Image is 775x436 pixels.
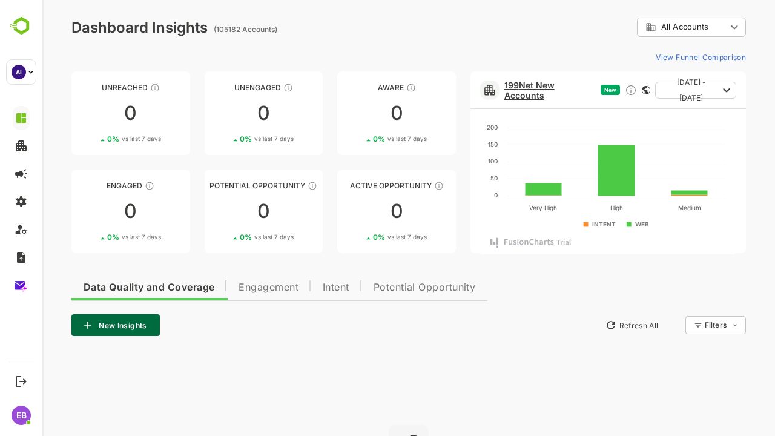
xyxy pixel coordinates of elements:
span: vs last 7 days [79,134,119,144]
div: 0 [295,202,414,221]
span: Intent [280,283,307,292]
button: View Funnel Comparison [608,47,704,67]
span: vs last 7 days [345,134,384,144]
a: Potential OpportunityThese accounts are MQAs and can be passed on to Inside Sales00%vs last 7 days [162,170,281,253]
div: 0 [29,104,148,123]
a: UnreachedThese accounts have not been engaged with for a defined time period00%vs last 7 days [29,71,148,155]
div: EB [12,406,31,425]
div: Filters [661,314,704,336]
div: 0 % [331,134,384,144]
ag: (105182 Accounts) [171,25,239,34]
span: All Accounts [619,22,666,31]
div: Filters [662,320,684,329]
div: Unengaged [162,83,281,92]
text: 0 [452,191,455,199]
div: Unreached [29,83,148,92]
div: These accounts have open opportunities which might be at any of the Sales Stages [392,181,401,191]
span: Data Quality and Coverage [41,283,172,292]
text: 200 [444,124,455,131]
img: BambooboxLogoMark.f1c84d78b4c51b1a7b5f700c9845e183.svg [6,15,37,38]
div: This card does not support filter and segments [599,86,608,94]
a: UnengagedThese accounts have not shown enough engagement and need nurturing00%vs last 7 days [162,71,281,155]
button: Logout [13,373,29,389]
span: vs last 7 days [212,233,251,242]
span: vs last 7 days [79,233,119,242]
div: These accounts are warm, further nurturing would qualify them to MQAs [102,181,112,191]
button: New Insights [29,314,117,336]
text: 50 [448,174,455,182]
text: High [568,204,581,212]
span: [DATE] - [DATE] [622,74,676,106]
text: Medium [636,204,659,211]
div: 0 [29,202,148,221]
div: Dashboard Insights [29,19,165,36]
div: Engaged [29,181,148,190]
span: vs last 7 days [212,134,251,144]
button: [DATE] - [DATE] [613,82,694,99]
span: New [562,87,574,93]
div: 0 % [65,134,119,144]
div: 0 [162,104,281,123]
div: All Accounts [595,16,704,39]
div: 0 % [197,134,251,144]
div: Discover new ICP-fit accounts showing engagement — via intent surges, anonymous website visits, L... [582,84,595,96]
div: Aware [295,83,414,92]
div: These accounts have not been engaged with for a defined time period [108,83,117,93]
div: These accounts have not shown enough engagement and need nurturing [241,83,251,93]
div: 0 % [65,233,119,242]
a: Active OpportunityThese accounts have open opportunities which might be at any of the Sales Stage... [295,170,414,253]
a: AwareThese accounts have just entered the buying cycle and need further nurturing00%vs last 7 days [295,71,414,155]
div: 0 [162,202,281,221]
div: These accounts are MQAs and can be passed on to Inside Sales [265,181,275,191]
text: Very High [487,204,515,212]
div: AI [12,65,26,79]
text: 100 [446,157,455,165]
div: Active Opportunity [295,181,414,190]
span: vs last 7 days [345,233,384,242]
span: Engagement [196,283,256,292]
a: EngagedThese accounts are warm, further nurturing would qualify them to MQAs00%vs last 7 days [29,170,148,253]
text: 150 [446,140,455,148]
div: 0 [295,104,414,123]
span: Potential Opportunity [331,283,434,292]
a: 199Net New Accounts [462,80,553,101]
div: 0 % [331,233,384,242]
div: 0 % [197,233,251,242]
button: Refresh All [558,315,621,335]
div: These accounts have just entered the buying cycle and need further nurturing [364,83,374,93]
div: Potential Opportunity [162,181,281,190]
div: All Accounts [603,22,684,33]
